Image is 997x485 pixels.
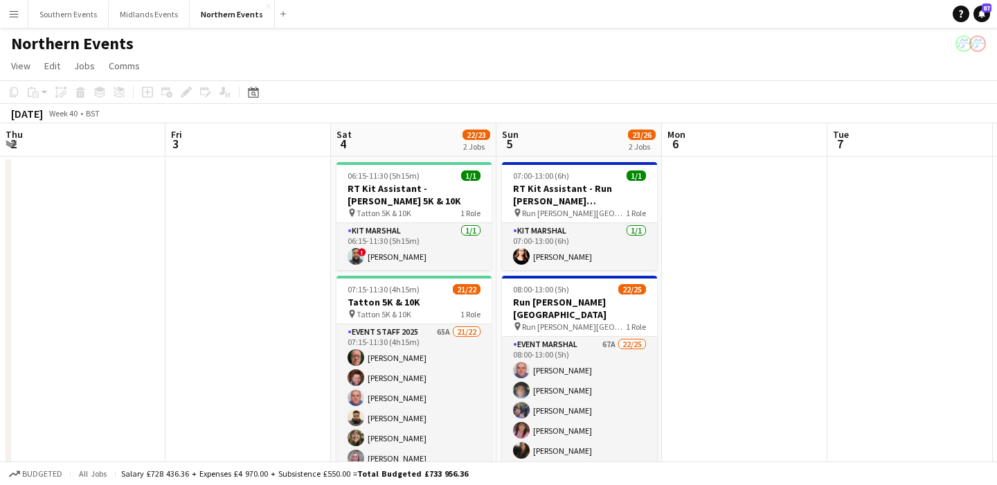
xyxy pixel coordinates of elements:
span: Total Budgeted £733 956.36 [357,468,468,479]
span: 2 [3,136,23,152]
span: Mon [667,128,685,141]
h1: Northern Events [11,33,134,54]
span: 7 [831,136,849,152]
span: Run [PERSON_NAME][GEOGRAPHIC_DATA] [522,208,626,218]
span: Jobs [74,60,95,72]
app-job-card: 06:15-11:30 (5h15m)1/1RT Kit Assistant - [PERSON_NAME] 5K & 10K Tatton 5K & 10K1 RoleKit Marshal1... [336,162,492,270]
span: View [11,60,30,72]
h3: Run [PERSON_NAME][GEOGRAPHIC_DATA] [502,296,657,321]
app-job-card: 07:00-13:00 (6h)1/1RT Kit Assistant - Run [PERSON_NAME][GEOGRAPHIC_DATA] Run [PERSON_NAME][GEOGRA... [502,162,657,270]
span: 3 [169,136,182,152]
span: 08:00-13:00 (5h) [513,284,569,294]
div: [DATE] [11,107,43,121]
button: Midlands Events [109,1,190,28]
a: Jobs [69,57,100,75]
div: 2 Jobs [629,141,655,152]
span: 6 [665,136,685,152]
span: Week 40 [46,108,80,118]
app-user-avatar: RunThrough Events [955,35,972,52]
span: 22/23 [462,130,490,140]
div: Salary £728 436.36 + Expenses £4 970.00 + Subsistence £550.00 = [121,468,468,479]
h3: RT Kit Assistant - Run [PERSON_NAME][GEOGRAPHIC_DATA] [502,182,657,207]
span: Tue [833,128,849,141]
a: View [6,57,36,75]
span: 1 Role [460,208,480,218]
a: Edit [39,57,66,75]
div: 2 Jobs [463,141,489,152]
span: Budgeted [22,469,62,479]
span: ! [358,248,366,256]
span: Sun [502,128,519,141]
span: 07:15-11:30 (4h15m) [348,284,420,294]
span: Edit [44,60,60,72]
span: 07:00-13:00 (6h) [513,170,569,181]
span: 1 Role [460,309,480,319]
span: Sat [336,128,352,141]
app-card-role: Kit Marshal1/106:15-11:30 (5h15m)![PERSON_NAME] [336,223,492,270]
span: 06:15-11:30 (5h15m) [348,170,420,181]
span: 23/26 [628,130,656,140]
app-job-card: 08:00-13:00 (5h)22/25Run [PERSON_NAME][GEOGRAPHIC_DATA] Run [PERSON_NAME][GEOGRAPHIC_DATA]1 RoleE... [502,276,657,481]
span: Fri [171,128,182,141]
span: 87 [982,3,991,12]
div: BST [86,108,100,118]
span: 21/22 [453,284,480,294]
app-job-card: 07:15-11:30 (4h15m)21/22Tatton 5K & 10K Tatton 5K & 10K1 RoleEvent Staff 202565A21/2207:15-11:30 ... [336,276,492,481]
button: Northern Events [190,1,275,28]
span: 1/1 [461,170,480,181]
span: Run [PERSON_NAME][GEOGRAPHIC_DATA] [522,321,626,332]
span: 1 Role [626,321,646,332]
app-user-avatar: RunThrough Events [969,35,986,52]
app-card-role: Kit Marshal1/107:00-13:00 (6h)[PERSON_NAME] [502,223,657,270]
span: 1 Role [626,208,646,218]
span: Comms [109,60,140,72]
h3: Tatton 5K & 10K [336,296,492,308]
span: 1/1 [627,170,646,181]
button: Southern Events [28,1,109,28]
span: 5 [500,136,519,152]
span: 22/25 [618,284,646,294]
span: All jobs [76,468,109,479]
span: Tatton 5K & 10K [357,309,411,319]
button: Budgeted [7,466,64,482]
a: 87 [973,6,990,22]
span: Thu [6,128,23,141]
h3: RT Kit Assistant - [PERSON_NAME] 5K & 10K [336,182,492,207]
a: Comms [103,57,145,75]
span: 4 [334,136,352,152]
span: Tatton 5K & 10K [357,208,411,218]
